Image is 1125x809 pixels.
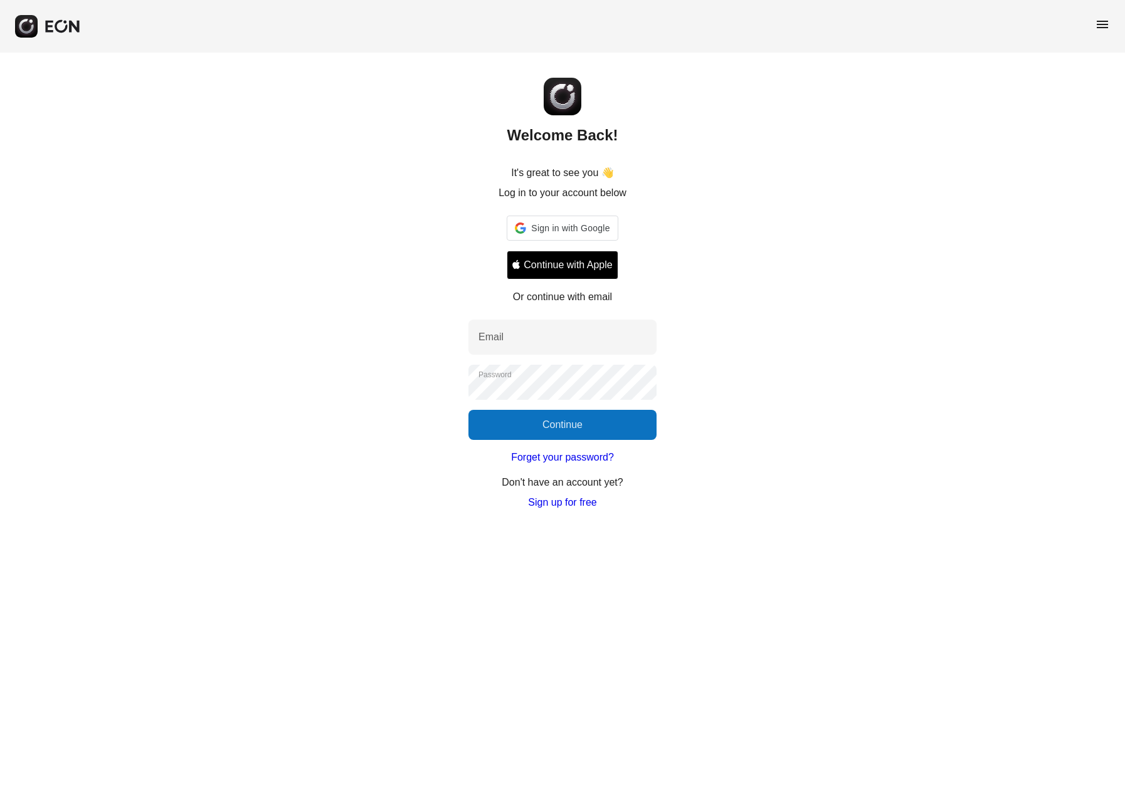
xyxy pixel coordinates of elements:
p: It's great to see you 👋 [511,165,614,180]
label: Email [478,330,504,345]
span: menu [1095,17,1110,32]
h2: Welcome Back! [507,125,618,145]
span: Sign in with Google [531,221,610,236]
button: Signin with apple ID [507,251,618,279]
p: Or continue with email [513,290,612,305]
div: Sign in with Google [507,216,618,241]
a: Sign up for free [528,495,596,510]
p: Don't have an account yet? [502,475,623,490]
a: Forget your password? [511,450,614,465]
label: Password [478,370,512,380]
p: Log in to your account below [499,185,626,201]
button: Continue [468,410,657,440]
